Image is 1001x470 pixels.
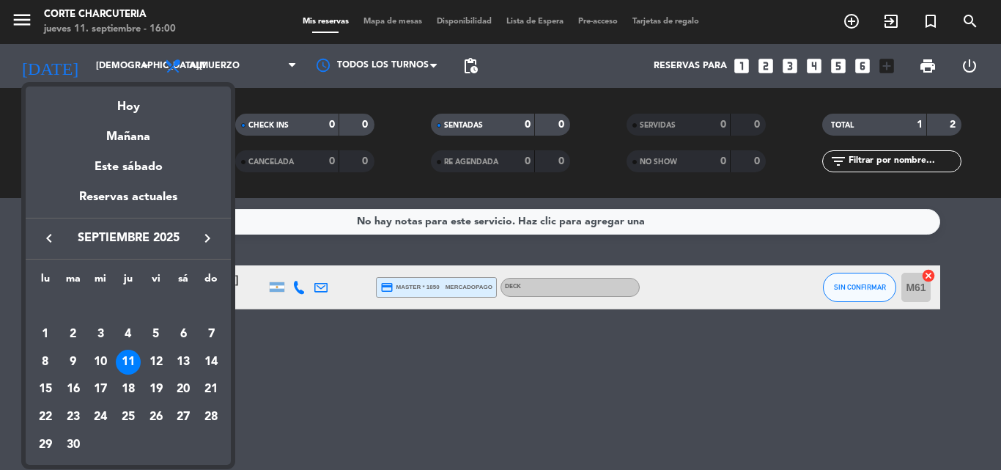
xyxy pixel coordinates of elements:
[32,293,225,320] td: SEP.
[88,321,113,346] div: 3
[142,403,170,431] td: 26 de septiembre de 2025
[61,405,86,430] div: 23
[59,270,87,293] th: martes
[33,432,58,457] div: 29
[86,348,114,375] td: 10 de septiembre de 2025
[33,405,58,430] div: 22
[171,377,196,402] div: 20
[59,403,87,431] td: 23 de septiembre de 2025
[114,403,142,431] td: 25 de septiembre de 2025
[61,377,86,402] div: 16
[32,430,59,458] td: 29 de septiembre de 2025
[197,403,225,431] td: 28 de septiembre de 2025
[194,229,221,248] button: keyboard_arrow_right
[197,375,225,403] td: 21 de septiembre de 2025
[88,377,113,402] div: 17
[116,349,141,374] div: 11
[40,230,58,247] i: keyboard_arrow_left
[116,405,141,430] div: 25
[33,349,58,374] div: 8
[116,321,141,346] div: 4
[144,321,169,346] div: 5
[59,348,87,375] td: 9 de septiembre de 2025
[88,349,113,374] div: 10
[32,375,59,403] td: 15 de septiembre de 2025
[33,377,58,402] div: 15
[142,375,170,403] td: 19 de septiembre de 2025
[86,375,114,403] td: 17 de septiembre de 2025
[171,321,196,346] div: 6
[26,188,231,218] div: Reservas actuales
[26,117,231,147] div: Mañana
[171,349,196,374] div: 13
[199,405,224,430] div: 28
[170,403,198,431] td: 27 de septiembre de 2025
[144,377,169,402] div: 19
[59,375,87,403] td: 16 de septiembre de 2025
[61,349,86,374] div: 9
[59,430,87,458] td: 30 de septiembre de 2025
[86,320,114,348] td: 3 de septiembre de 2025
[116,377,141,402] div: 18
[114,375,142,403] td: 18 de septiembre de 2025
[144,405,169,430] div: 26
[59,320,87,348] td: 2 de septiembre de 2025
[36,229,62,248] button: keyboard_arrow_left
[114,348,142,375] td: 11 de septiembre de 2025
[170,375,198,403] td: 20 de septiembre de 2025
[142,348,170,375] td: 12 de septiembre de 2025
[32,348,59,375] td: 8 de septiembre de 2025
[61,432,86,457] div: 30
[86,403,114,431] td: 24 de septiembre de 2025
[32,270,59,293] th: lunes
[26,147,231,188] div: Este sábado
[170,348,198,375] td: 13 de septiembre de 2025
[142,320,170,348] td: 5 de septiembre de 2025
[114,270,142,293] th: jueves
[171,405,196,430] div: 27
[170,270,198,293] th: sábado
[199,377,224,402] div: 21
[144,349,169,374] div: 12
[86,270,114,293] th: miércoles
[32,403,59,431] td: 22 de septiembre de 2025
[199,349,224,374] div: 14
[197,348,225,375] td: 14 de septiembre de 2025
[170,320,198,348] td: 6 de septiembre de 2025
[33,321,58,346] div: 1
[32,320,59,348] td: 1 de septiembre de 2025
[199,321,224,346] div: 7
[197,320,225,348] td: 7 de septiembre de 2025
[88,405,113,430] div: 24
[199,230,216,247] i: keyboard_arrow_right
[142,270,170,293] th: viernes
[26,87,231,117] div: Hoy
[61,321,86,346] div: 2
[114,320,142,348] td: 4 de septiembre de 2025
[197,270,225,293] th: domingo
[62,229,194,248] span: septiembre 2025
